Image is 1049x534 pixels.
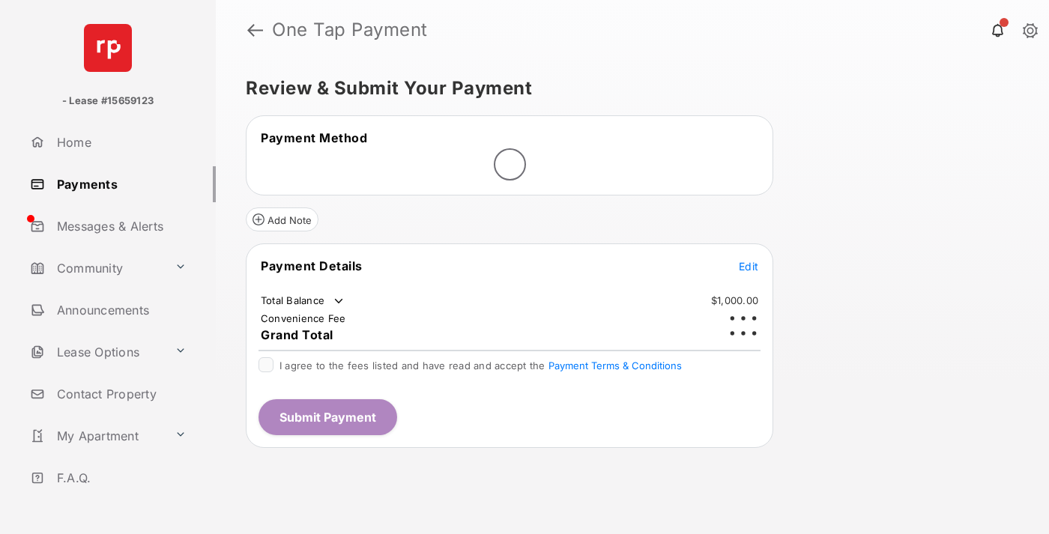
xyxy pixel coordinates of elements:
[24,460,216,496] a: F.A.Q.
[24,166,216,202] a: Payments
[62,94,154,109] p: - Lease #15659123
[246,79,1007,97] h5: Review & Submit Your Payment
[739,260,758,273] span: Edit
[739,258,758,273] button: Edit
[710,294,759,307] td: $1,000.00
[260,312,347,325] td: Convenience Fee
[246,207,318,231] button: Add Note
[24,334,169,370] a: Lease Options
[261,327,333,342] span: Grand Total
[24,250,169,286] a: Community
[24,376,216,412] a: Contact Property
[24,208,216,244] a: Messages & Alerts
[24,418,169,454] a: My Apartment
[261,258,363,273] span: Payment Details
[279,359,682,371] span: I agree to the fees listed and have read and accept the
[24,292,216,328] a: Announcements
[84,24,132,72] img: svg+xml;base64,PHN2ZyB4bWxucz0iaHR0cDovL3d3dy53My5vcmcvMjAwMC9zdmciIHdpZHRoPSI2NCIgaGVpZ2h0PSI2NC...
[261,130,367,145] span: Payment Method
[272,21,428,39] strong: One Tap Payment
[24,124,216,160] a: Home
[548,359,682,371] button: I agree to the fees listed and have read and accept the
[260,294,346,309] td: Total Balance
[259,399,397,435] button: Submit Payment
